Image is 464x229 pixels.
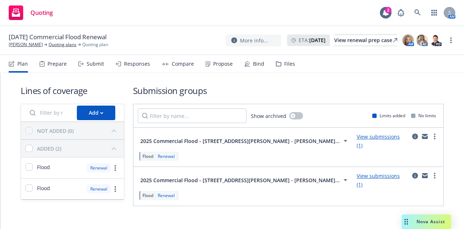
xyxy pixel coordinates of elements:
button: Add [77,106,115,120]
a: more [431,171,439,180]
div: Compare [172,61,194,67]
a: circleInformation [411,132,419,141]
input: Filter by name... [25,106,72,120]
span: ETA : [299,36,326,44]
img: photo [402,34,414,46]
div: Drag to move [402,214,411,229]
span: Flood [37,184,50,192]
div: 2 [385,7,391,13]
div: NOT ADDED (0) [37,127,74,135]
button: NOT ADDED (0) [37,125,120,136]
div: Submit [87,61,104,67]
div: Plan [17,61,28,67]
div: Limits added [372,113,405,119]
a: Report a Bug [394,5,408,20]
img: photo [416,34,428,46]
a: [PERSON_NAME] [9,41,43,48]
a: mail [421,171,429,180]
a: View submissions (1) [357,133,400,149]
img: photo [430,34,442,46]
span: Flood [142,192,153,199]
div: Renewal [156,153,176,159]
span: 2025 Commercial Flood - [STREET_ADDRESS][PERSON_NAME] - [PERSON_NAME]... [140,176,340,184]
span: Quoting [30,10,53,16]
input: Filter by name... [138,109,246,123]
button: Nova Assist [402,214,451,229]
button: ADDED (2) [37,143,120,154]
strong: [DATE] [309,37,326,44]
div: Add [89,106,103,120]
a: Quoting plans [49,41,76,48]
a: mail [421,132,429,141]
button: 2025 Commercial Flood - [STREET_ADDRESS][PERSON_NAME] - [PERSON_NAME]... [138,134,352,148]
span: Show archived [251,112,286,120]
div: Files [284,61,295,67]
span: Flood [37,163,50,171]
button: 2025 Commercial Flood - [STREET_ADDRESS][PERSON_NAME] - [PERSON_NAME]... [138,173,352,187]
span: Flood [142,153,153,159]
div: No limits [411,113,436,119]
div: Responses [124,61,150,67]
span: More info... [240,37,268,44]
a: View submissions (1) [357,172,400,188]
span: [DATE] Commercial Flood Renewal [9,33,107,41]
button: More info... [225,34,281,46]
a: Switch app [427,5,442,20]
h1: Submission groups [133,85,444,97]
span: 2025 Commercial Flood - [STREET_ADDRESS][PERSON_NAME] - [PERSON_NAME]... [140,137,340,145]
a: more [111,185,120,193]
div: Renewal [87,163,111,172]
div: ADDED (2) [37,145,61,152]
span: Nova Assist [417,218,445,225]
div: Propose [213,61,233,67]
a: View renewal prep case [334,34,397,46]
a: more [111,164,120,172]
div: Renewal [156,192,176,199]
div: Renewal [87,184,111,193]
div: Prepare [47,61,67,67]
span: Quoting plan [82,41,108,48]
a: Quoting [6,3,56,23]
a: circleInformation [411,171,419,180]
div: View renewal prep case [334,35,397,46]
div: Bind [253,61,264,67]
h1: Lines of coverage [21,85,124,97]
a: Search [410,5,425,20]
a: more [431,132,439,141]
a: more [447,36,455,45]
